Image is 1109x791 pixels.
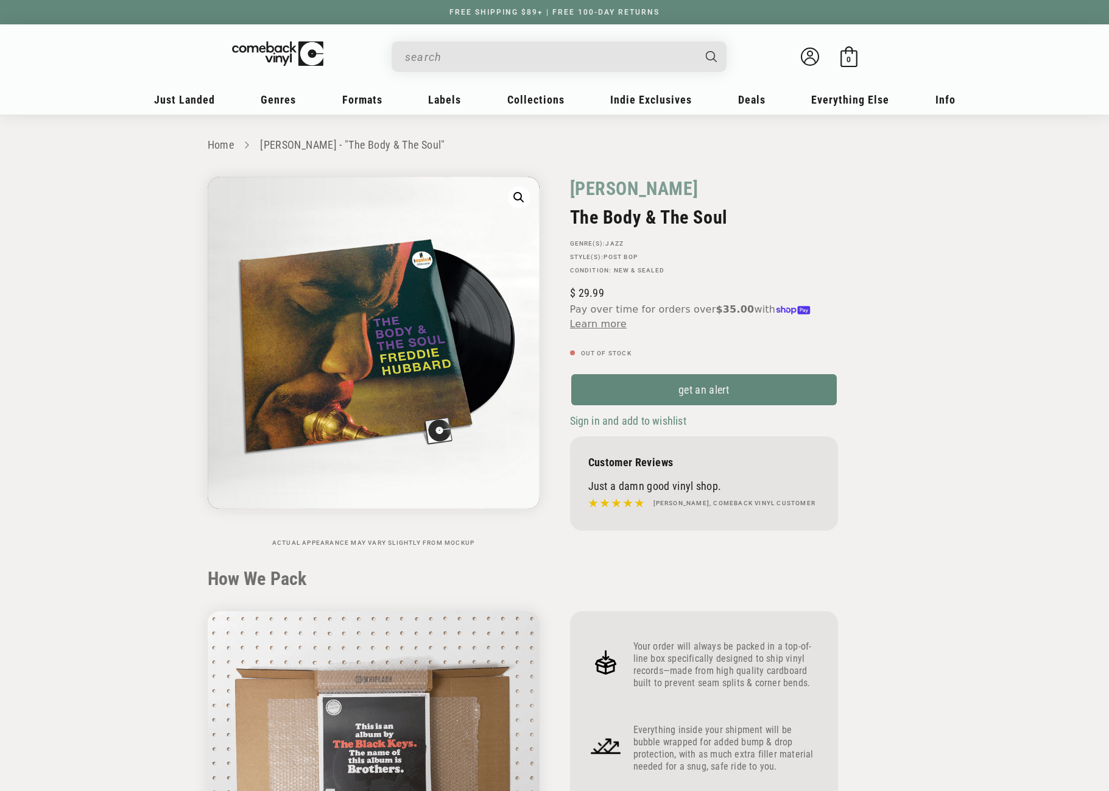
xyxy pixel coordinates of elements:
[570,373,838,406] a: get an alert
[847,55,851,64] span: 0
[588,480,820,492] p: Just a damn good vinyl shop.
[405,44,694,69] input: search
[208,568,902,590] h2: How We Pack
[208,137,902,154] nav: breadcrumbs
[588,456,820,469] p: Customer Reviews
[570,286,604,299] span: 29.99
[570,254,838,261] p: STYLE(S):
[208,138,234,151] a: Home
[570,286,576,299] span: $
[633,640,820,689] p: Your order will always be packed in a top-of-line box specifically designed to ship vinyl records...
[633,724,820,773] p: Everything inside your shipment will be bubble wrapped for added bump & drop protection, with as ...
[738,93,766,106] span: Deals
[208,539,540,547] p: Actual appearance may vary slightly from mockup
[570,207,838,228] h2: The Body & The Soul
[428,93,461,106] span: Labels
[208,177,540,547] media-gallery: Gallery Viewer
[605,240,624,247] a: Jazz
[570,267,838,274] p: Condition: New & Sealed
[570,414,686,427] span: Sign in and add to wishlist
[437,8,672,16] a: FREE SHIPPING $89+ | FREE 100-DAY RETURNS
[588,728,624,764] img: Frame_4_1.png
[392,41,727,72] div: Search
[570,240,838,247] p: GENRE(S):
[154,93,215,106] span: Just Landed
[588,645,624,680] img: Frame_4.png
[261,93,296,106] span: Genres
[588,495,644,511] img: star5.svg
[570,177,699,200] a: [PERSON_NAME]
[342,93,382,106] span: Formats
[610,93,692,106] span: Indie Exclusives
[695,41,728,72] button: Search
[570,414,690,428] button: Sign in and add to wishlist
[570,350,838,357] p: Out of stock
[935,93,956,106] span: Info
[811,93,889,106] span: Everything Else
[507,93,565,106] span: Collections
[604,254,638,260] a: Post Bop
[260,138,445,151] a: [PERSON_NAME] - "The Body & The Soul"
[653,498,816,508] h4: [PERSON_NAME], Comeback Vinyl customer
